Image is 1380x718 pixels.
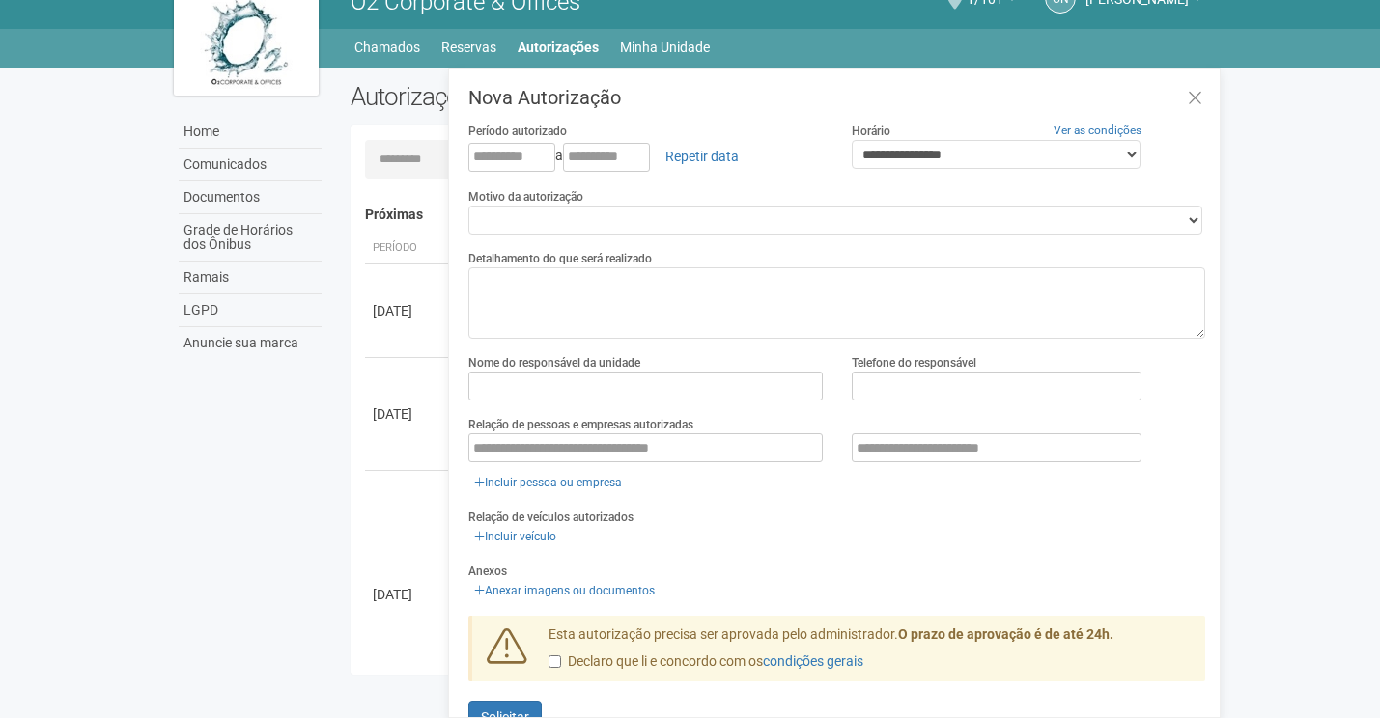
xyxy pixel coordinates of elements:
label: Motivo da autorização [468,188,583,206]
a: condições gerais [763,653,863,669]
h3: Nova Autorização [468,88,1205,107]
a: Reservas [441,34,496,61]
label: Relação de pessoas e empresas autorizadas [468,416,693,433]
label: Anexos [468,563,507,580]
a: Autorizações [518,34,599,61]
a: Documentos [179,181,322,214]
a: Ramais [179,262,322,294]
label: Detalhamento do que será realizado [468,250,652,267]
div: [DATE] [373,585,444,604]
h2: Autorizações [351,82,764,111]
div: a [468,140,823,173]
div: [DATE] [373,301,444,320]
label: Declaro que li e concordo com os [549,652,863,672]
a: Incluir pessoa ou empresa [468,472,628,493]
label: Telefone do responsável [852,354,976,372]
a: Repetir data [653,140,751,173]
label: Horário [852,123,890,140]
a: Anuncie sua marca [179,327,322,359]
a: Grade de Horários dos Ônibus [179,214,322,262]
a: Comunicados [179,149,322,181]
a: Home [179,116,322,149]
div: Esta autorização precisa ser aprovada pelo administrador. [534,625,1206,681]
div: [DATE] [373,404,444,424]
th: Período [365,233,452,264]
a: LGPD [179,294,322,327]
input: Declaro que li e concordo com oscondições gerais [549,655,561,668]
label: Nome do responsável da unidade [468,354,640,372]
a: Anexar imagens ou documentos [468,580,661,601]
a: Ver as condições [1054,124,1141,137]
strong: O prazo de aprovação é de até 24h. [898,626,1113,642]
label: Período autorizado [468,123,567,140]
a: Incluir veículo [468,526,562,547]
label: Relação de veículos autorizados [468,509,634,526]
a: Minha Unidade [620,34,710,61]
h4: Próximas [365,207,1193,222]
a: Chamados [354,34,420,61]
